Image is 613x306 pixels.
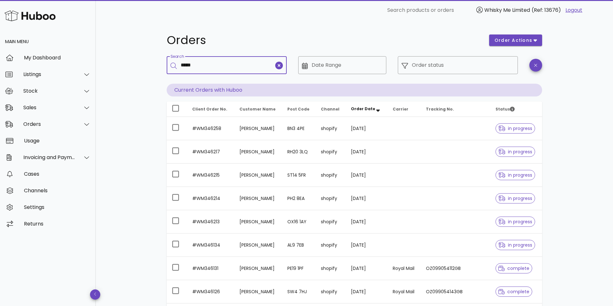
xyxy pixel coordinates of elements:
[24,171,91,177] div: Cases
[316,257,346,280] td: shopify
[275,62,283,69] button: clear icon
[187,210,234,233] td: #WM346213
[498,196,532,201] span: in progress
[23,104,75,111] div: Sales
[346,210,388,233] td: [DATE]
[282,164,316,187] td: ST14 5FR
[234,187,283,210] td: [PERSON_NAME]
[489,34,542,46] button: order actions
[316,140,346,164] td: shopify
[234,280,283,303] td: [PERSON_NAME]
[346,187,388,210] td: [DATE]
[316,210,346,233] td: shopify
[498,289,529,294] span: complete
[282,102,316,117] th: Post Code
[426,106,454,112] span: Tracking No.
[282,140,316,164] td: RH20 3LQ
[496,106,515,112] span: Status
[4,9,56,23] img: Huboo Logo
[484,6,530,14] span: Whisky Me Limited
[316,187,346,210] td: shopify
[187,280,234,303] td: #WM346126
[388,257,421,280] td: Royal Mail
[234,257,283,280] td: [PERSON_NAME]
[321,106,339,112] span: Channel
[234,102,283,117] th: Customer Name
[187,164,234,187] td: #WM346215
[346,117,388,140] td: [DATE]
[187,140,234,164] td: #WM346217
[498,243,532,247] span: in progress
[346,164,388,187] td: [DATE]
[234,233,283,257] td: [PERSON_NAME]
[170,54,184,59] label: Search
[167,34,481,46] h1: Orders
[234,164,283,187] td: [PERSON_NAME]
[239,106,276,112] span: Customer Name
[282,280,316,303] td: SW4 7HJ
[187,102,234,117] th: Client Order No.
[346,280,388,303] td: [DATE]
[23,121,75,127] div: Orders
[494,37,533,44] span: order actions
[282,117,316,140] td: BN3 4PE
[187,187,234,210] td: #WM346214
[234,210,283,233] td: [PERSON_NAME]
[421,257,490,280] td: OZ099054112GB
[187,233,234,257] td: #WM346134
[346,140,388,164] td: [DATE]
[498,219,532,224] span: in progress
[316,102,346,117] th: Channel
[187,117,234,140] td: #WM346258
[421,280,490,303] td: OZ099054143GB
[490,102,542,117] th: Status
[23,88,75,94] div: Stock
[234,117,283,140] td: [PERSON_NAME]
[388,102,421,117] th: Carrier
[316,280,346,303] td: shopify
[187,257,234,280] td: #WM346131
[282,210,316,233] td: OX16 1AY
[388,280,421,303] td: Royal Mail
[498,266,529,271] span: complete
[532,6,561,14] span: (Ref: 13676)
[351,106,375,111] span: Order Date
[316,164,346,187] td: shopify
[565,6,582,14] a: Logout
[287,106,309,112] span: Post Code
[346,102,388,117] th: Order Date: Sorted descending. Activate to remove sorting.
[282,233,316,257] td: AL9 7EB
[498,173,532,177] span: in progress
[346,257,388,280] td: [DATE]
[24,55,91,61] div: My Dashboard
[421,102,490,117] th: Tracking No.
[316,233,346,257] td: shopify
[192,106,227,112] span: Client Order No.
[24,221,91,227] div: Returns
[282,257,316,280] td: PE19 1PF
[24,138,91,144] div: Usage
[167,84,542,96] p: Current Orders with Huboo
[23,71,75,77] div: Listings
[346,233,388,257] td: [DATE]
[24,204,91,210] div: Settings
[498,149,532,154] span: in progress
[282,187,316,210] td: PH2 8EA
[24,187,91,194] div: Channels
[393,106,408,112] span: Carrier
[316,117,346,140] td: shopify
[498,126,532,131] span: in progress
[234,140,283,164] td: [PERSON_NAME]
[23,154,75,160] div: Invoicing and Payments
